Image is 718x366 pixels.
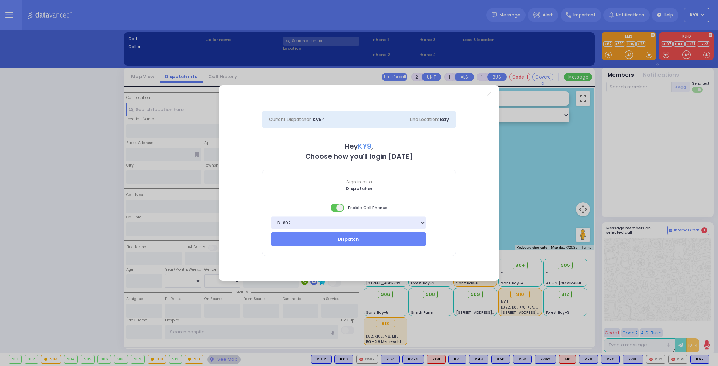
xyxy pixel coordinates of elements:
[346,185,373,192] b: Dispatcher
[305,152,413,161] b: Choose how you'll login [DATE]
[269,116,312,122] span: Current Dispatcher:
[440,116,449,123] span: Bay
[345,142,373,151] b: Hey ,
[410,116,439,122] span: Line Location:
[358,142,371,151] span: KY9
[271,232,426,246] button: Dispatch
[262,179,456,185] span: Sign in as a
[331,203,387,213] span: Enable Cell Phones
[313,116,325,123] span: Ky54
[487,92,491,96] a: Close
